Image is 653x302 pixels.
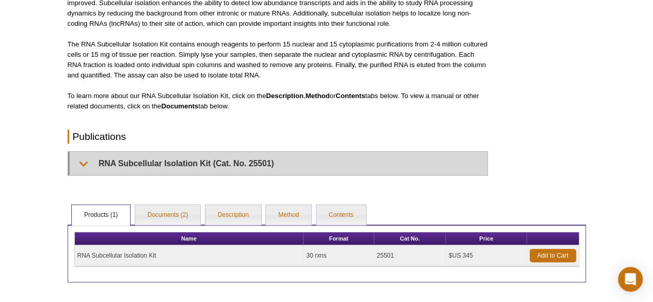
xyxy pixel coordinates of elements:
th: Price [446,232,527,245]
h2: Publications [68,130,488,144]
strong: Method [306,92,330,100]
td: $US 345 [446,245,527,266]
a: Contents [316,205,366,226]
p: The RNA Subcellular Isolation Kit contains enough reagents to perform 15 nuclear and 15 cytoplasm... [68,39,488,81]
th: Format [304,232,374,245]
strong: Documents [161,102,198,110]
td: 25501 [374,245,447,266]
summary: RNA Subcellular Isolation Kit (Cat. No. 25501) [70,152,487,175]
a: Documents (2) [135,205,201,226]
div: Open Intercom Messenger [618,267,643,292]
a: Add to Cart [530,249,576,262]
p: To learn more about our RNA Subcellular Isolation Kit, click on the , or tabs below. To view a ma... [68,91,488,112]
th: Cat No. [374,232,447,245]
a: Description [205,205,261,226]
th: Name [75,232,304,245]
a: Products (1) [72,205,130,226]
td: RNA Subcellular Isolation Kit [75,245,304,266]
a: Method [266,205,311,226]
strong: Description [266,92,304,100]
td: 30 rxns [304,245,374,266]
strong: Contents [336,92,365,100]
